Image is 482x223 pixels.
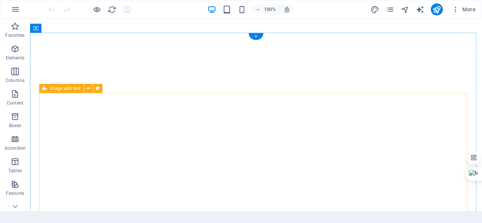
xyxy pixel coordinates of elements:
[371,5,379,14] i: Design (Ctrl+Alt+Y)
[284,6,290,13] i: On resize automatically adjust zoom level to fit chosen device.
[6,190,24,196] p: Features
[6,77,24,83] p: Columns
[416,5,424,14] i: AI Writer
[432,5,441,14] i: Publish
[8,168,22,174] p: Tables
[401,5,410,14] button: navigator
[416,5,425,14] button: text_generator
[386,5,395,14] button: pages
[371,5,380,14] button: design
[92,5,101,14] button: Click here to leave preview mode and continue editing
[253,5,279,14] button: 100%
[50,86,81,91] span: Image with text
[6,55,25,61] p: Elements
[107,5,116,14] button: reload
[401,5,409,14] i: Navigator
[108,5,116,14] i: Reload page
[264,5,276,14] h6: 100%
[5,145,26,151] p: Accordion
[249,33,263,40] div: +
[452,6,476,13] span: More
[449,3,479,15] button: More
[431,3,443,15] button: publish
[7,100,23,106] p: Content
[9,123,21,129] p: Boxes
[5,32,24,38] p: Favorites
[386,5,394,14] i: Pages (Ctrl+Alt+S)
